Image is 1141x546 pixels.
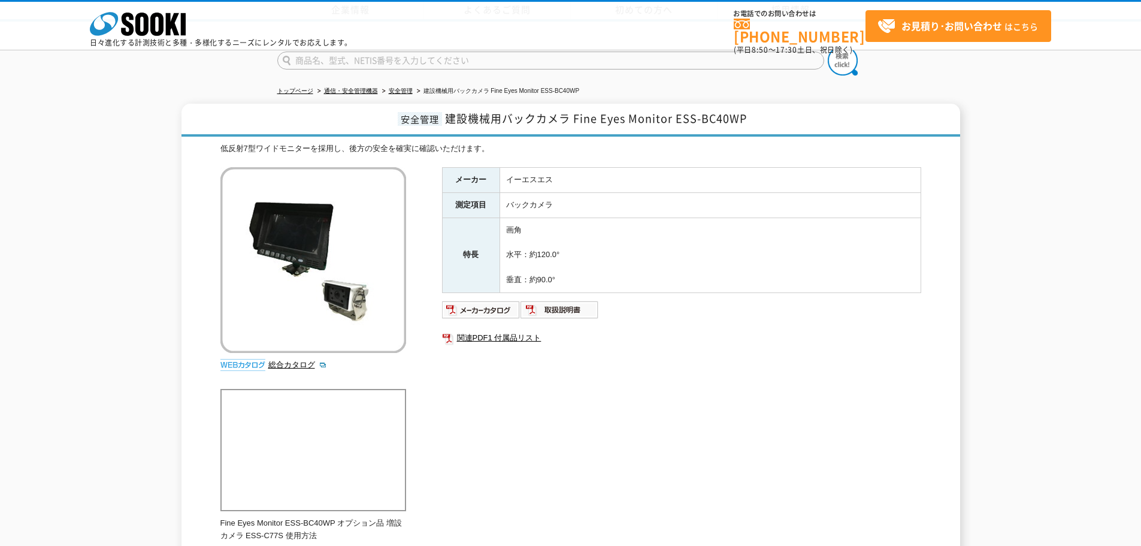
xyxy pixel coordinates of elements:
[277,52,824,70] input: 商品名、型式、NETIS番号を入力してください
[828,46,858,76] img: btn_search.png
[734,10,865,17] span: お電話でのお問い合わせは
[324,88,378,94] a: 通信・安全管理機器
[442,192,500,218] th: 測定項目
[90,39,352,46] p: 日々進化する計測技術と多種・多様化するニーズにレンタルでお応えします。
[389,88,413,94] a: 安全管理
[442,300,520,319] img: メーカーカタログ
[901,19,1002,33] strong: お見積り･お問い合わせ
[442,168,500,193] th: メーカー
[734,44,852,55] span: (平日 ～ 土日、祝日除く)
[776,44,797,55] span: 17:30
[220,517,406,542] p: Fine Eyes Monitor ESS-BC40WP オプション品 増設カメラ ESS-C77S 使用方法
[520,300,599,319] img: 取扱説明書
[865,10,1051,42] a: お見積り･お問い合わせはこちら
[414,85,580,98] li: 建設機械用バックカメラ Fine Eyes Monitor ESS-BC40WP
[220,359,265,371] img: webカタログ
[877,17,1038,35] span: はこちら
[277,88,313,94] a: トップページ
[520,308,599,317] a: 取扱説明書
[398,112,442,126] span: 安全管理
[220,143,921,155] div: 低反射7型ワイドモニターを採用し、後方の安全を確実に確認いただけます。
[734,19,865,43] a: [PHONE_NUMBER]
[500,192,921,218] td: バックカメラ
[442,218,500,292] th: 特長
[445,110,747,126] span: 建設機械用バックカメラ Fine Eyes Monitor ESS-BC40WP
[442,308,520,317] a: メーカーカタログ
[500,168,921,193] td: イーエスエス
[752,44,768,55] span: 8:50
[500,218,921,292] td: 画角 水平：約120.0° 垂直：約90.0°
[442,330,921,346] a: 関連PDF1 付属品リスト
[268,360,327,369] a: 総合カタログ
[220,167,406,353] img: 建設機械用バックカメラ Fine Eyes Monitor ESS-BC40WP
